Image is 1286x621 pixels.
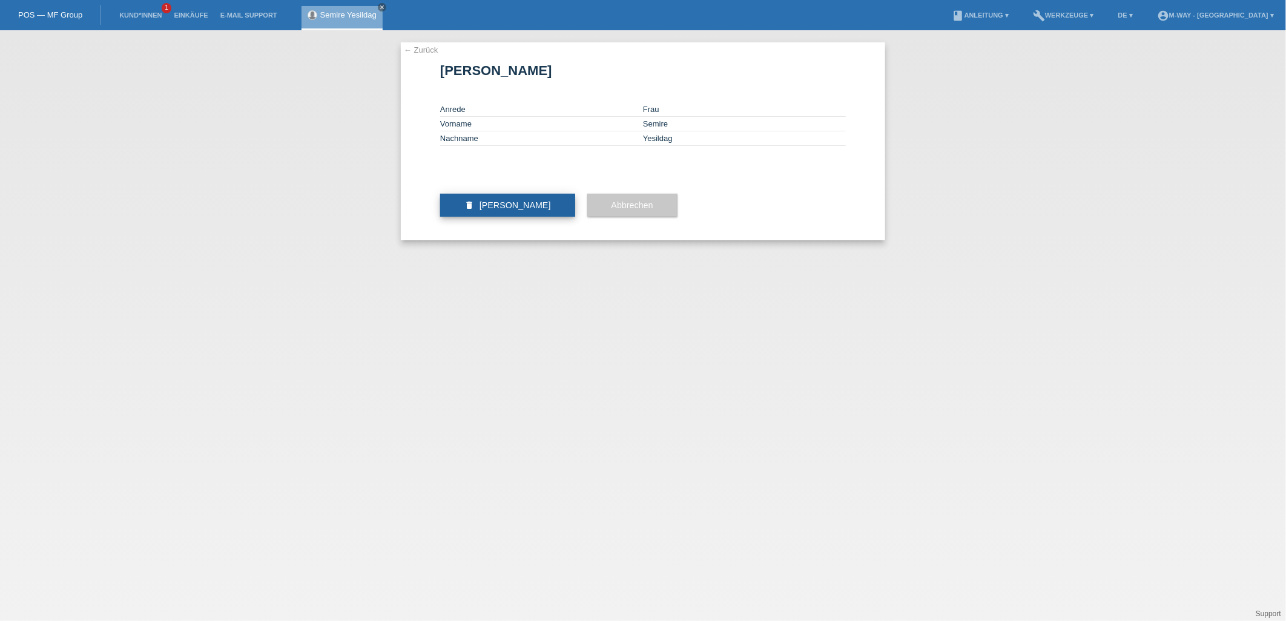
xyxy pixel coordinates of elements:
span: Abbrechen [612,200,653,210]
span: [PERSON_NAME] [480,200,551,210]
td: Semire [643,117,846,131]
a: DE ▾ [1112,11,1139,19]
i: build [1033,10,1045,22]
span: 1 [162,3,171,13]
td: Vorname [440,117,643,131]
a: close [378,3,386,11]
i: delete [464,200,474,210]
i: account_circle [1157,10,1169,22]
a: Einkäufe [168,11,214,19]
a: Support [1256,609,1281,618]
td: Anrede [440,102,643,117]
button: Abbrechen [587,194,678,217]
a: account_circlem-way - [GEOGRAPHIC_DATA] ▾ [1151,11,1280,19]
a: bookAnleitung ▾ [946,11,1015,19]
a: ← Zurück [404,45,438,54]
i: close [379,4,385,10]
h1: [PERSON_NAME] [440,63,846,78]
a: buildWerkzeuge ▾ [1027,11,1100,19]
a: Semire Yesildag [320,10,377,19]
button: delete [PERSON_NAME] [440,194,575,217]
a: Kund*innen [113,11,168,19]
a: E-Mail Support [214,11,283,19]
i: book [952,10,964,22]
td: Yesildag [643,131,846,146]
td: Nachname [440,131,643,146]
td: Frau [643,102,846,117]
a: POS — MF Group [18,10,82,19]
